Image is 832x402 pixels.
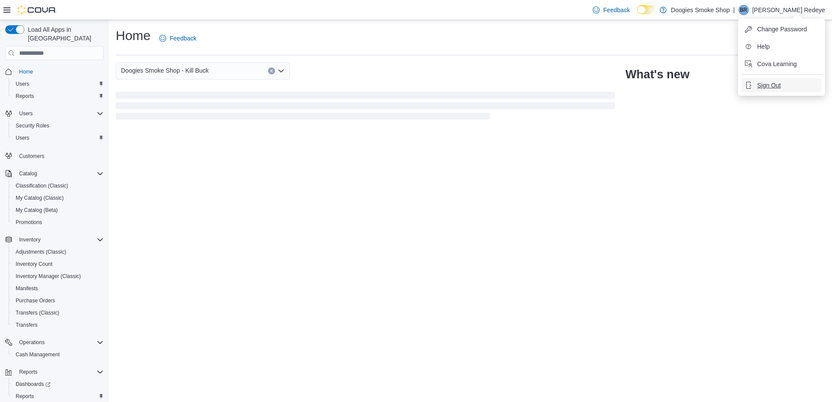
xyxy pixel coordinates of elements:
[12,91,37,101] a: Reports
[12,320,41,330] a: Transfers
[12,259,56,269] a: Inventory Count
[19,170,37,177] span: Catalog
[16,168,104,179] span: Catalog
[733,5,735,15] p: |
[19,153,44,160] span: Customers
[9,90,107,102] button: Reports
[16,351,60,358] span: Cash Management
[589,1,633,19] a: Feedback
[16,134,29,141] span: Users
[12,193,67,203] a: My Catalog (Classic)
[12,247,70,257] a: Adjustments (Classic)
[16,93,34,100] span: Reports
[116,27,151,44] h1: Home
[12,349,104,360] span: Cash Management
[741,78,822,92] button: Sign Out
[741,57,822,71] button: Cova Learning
[12,391,37,402] a: Reports
[12,133,104,143] span: Users
[12,379,104,389] span: Dashboards
[116,94,615,121] span: Loading
[9,295,107,307] button: Purchase Orders
[16,108,36,119] button: Users
[12,205,104,215] span: My Catalog (Beta)
[12,79,104,89] span: Users
[637,14,637,15] span: Dark Mode
[12,259,104,269] span: Inventory Count
[19,368,37,375] span: Reports
[16,150,104,161] span: Customers
[16,66,104,77] span: Home
[16,367,41,377] button: Reports
[12,217,104,228] span: Promotions
[9,246,107,258] button: Adjustments (Classic)
[156,30,200,47] a: Feedback
[757,81,781,90] span: Sign Out
[12,391,104,402] span: Reports
[16,108,104,119] span: Users
[16,194,64,201] span: My Catalog (Classic)
[12,193,104,203] span: My Catalog (Classic)
[12,121,104,131] span: Security Roles
[2,234,107,246] button: Inventory
[9,378,107,390] a: Dashboards
[170,34,196,43] span: Feedback
[12,181,104,191] span: Classification (Classic)
[12,181,72,191] a: Classification (Classic)
[17,6,57,14] img: Cova
[12,133,33,143] a: Users
[9,270,107,282] button: Inventory Manager (Classic)
[738,5,749,15] div: Barb Redeye
[752,5,825,15] p: [PERSON_NAME] Redeye
[9,348,107,361] button: Cash Management
[9,319,107,331] button: Transfers
[16,322,37,328] span: Transfers
[9,78,107,90] button: Users
[9,180,107,192] button: Classification (Classic)
[19,68,33,75] span: Home
[268,67,275,74] button: Clear input
[16,381,50,388] span: Dashboards
[2,167,107,180] button: Catalog
[19,110,33,117] span: Users
[9,216,107,228] button: Promotions
[12,283,41,294] a: Manifests
[16,393,34,400] span: Reports
[12,247,104,257] span: Adjustments (Classic)
[757,42,770,51] span: Help
[2,336,107,348] button: Operations
[671,5,730,15] p: Doogies Smoke Shop
[16,168,40,179] button: Catalog
[16,182,68,189] span: Classification (Classic)
[9,132,107,144] button: Users
[9,192,107,204] button: My Catalog (Classic)
[9,204,107,216] button: My Catalog (Beta)
[2,65,107,78] button: Home
[16,297,55,304] span: Purchase Orders
[121,65,209,76] span: Doogies Smoke Shop - Kill Buck
[16,337,48,348] button: Operations
[741,40,822,54] button: Help
[19,339,45,346] span: Operations
[16,285,38,292] span: Manifests
[2,107,107,120] button: Users
[741,22,822,36] button: Change Password
[12,308,63,318] a: Transfers (Classic)
[757,25,807,33] span: Change Password
[9,307,107,319] button: Transfers (Classic)
[278,67,285,74] button: Open list of options
[12,91,104,101] span: Reports
[12,308,104,318] span: Transfers (Classic)
[9,120,107,132] button: Security Roles
[16,219,42,226] span: Promotions
[16,122,49,129] span: Security Roles
[12,217,46,228] a: Promotions
[16,207,58,214] span: My Catalog (Beta)
[757,60,797,68] span: Cova Learning
[637,5,655,14] input: Dark Mode
[16,261,53,268] span: Inventory Count
[16,80,29,87] span: Users
[16,337,104,348] span: Operations
[12,295,59,306] a: Purchase Orders
[2,366,107,378] button: Reports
